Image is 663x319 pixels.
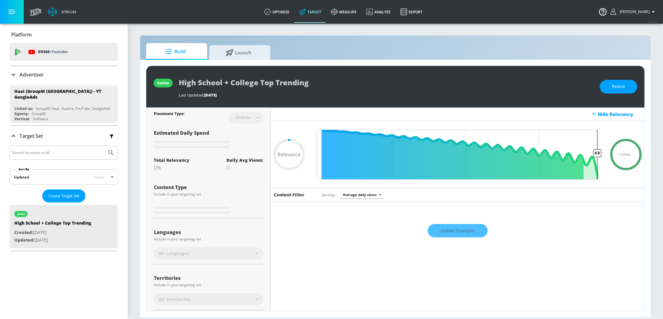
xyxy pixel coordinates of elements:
div: GroupM [32,111,46,116]
span: Estimated Daily Spend [154,130,209,136]
div: Estimated Daily Spend [154,130,263,150]
div: Territories [154,276,263,280]
span: latest [95,175,105,180]
span: Relevance [278,152,301,157]
span: [DATE] [204,92,217,98]
div: Agency: [14,111,29,116]
div: activeHigh School + College Top TrendingCreated:[DATE]Updated:[DATE] [10,205,118,248]
span: Create Target Set [48,192,79,199]
div: Hide Relevancy [598,111,641,117]
div: Include in your targeting set [154,237,263,241]
div: Include in your targeting set [154,192,263,196]
label: Sort By [17,167,30,171]
div: 0 [226,164,263,171]
span: Created: [14,229,33,235]
p: Target Set [19,133,43,139]
div: All Territories [154,293,263,305]
div: All Languages [154,247,263,260]
div: Target Set [10,146,118,251]
div: Target Set [10,126,118,146]
a: Atrium [48,7,76,16]
span: Revise [612,83,625,90]
div: Software [33,116,48,121]
div: High School + College Top Trending [14,220,91,229]
a: Target [294,1,326,23]
h6: Content Filter [274,192,305,198]
div: Haai (GroupM [GEOGRAPHIC_DATA]) - YT GoogleAdsLinked as:GroupM_Haai _Austria_YouTube_GoogleAdsAge... [10,85,118,123]
p: Platform [11,31,32,38]
div: Haai (GroupM [GEOGRAPHIC_DATA]) - YT GoogleAds [14,88,108,100]
a: optimize [259,1,294,23]
span: Loading... [619,153,633,156]
div: active [157,80,169,86]
p: Youtube [51,49,67,55]
div: Content Type [154,185,263,190]
button: Create Target Set [42,189,85,202]
div: Hide Relevancy [271,107,644,121]
div: Placement Type: [154,111,184,117]
div: Total Relevancy [154,157,189,163]
div: Average daily views [340,191,384,199]
p: DV360: [38,49,67,55]
div: DV360: Youtube [10,43,118,61]
a: Analyze [361,1,395,23]
div: Videos [233,115,254,120]
span: All Languages [159,250,189,256]
a: Report [395,1,427,23]
div: Languages [154,230,263,235]
div: Last Updated: [179,92,594,98]
div: Daily Avg Views: [226,157,263,163]
input: Final Threshold [313,130,602,180]
div: GroupM_Haai _Austria_YouTube_GoogleAds [36,106,110,111]
span: v 4.24.0 [648,20,657,23]
div: Advertiser [10,66,118,83]
p: [DATE] [14,236,91,244]
span: Updated: [14,237,34,243]
div: Linked as: [14,106,33,111]
span: Sort by [321,192,337,198]
div: active [17,212,25,215]
button: Revise [600,80,637,93]
nav: list of Target Set [10,202,118,251]
div: Atrium [59,9,76,15]
button: [PERSON_NAME] [610,8,657,15]
div: 0% [154,164,189,171]
span: Build [152,44,199,59]
div: Platform [10,26,118,43]
a: measure [326,1,361,23]
div: Updated [14,175,29,180]
span: Launch [216,45,262,60]
span: All Territories [159,296,190,302]
span: login as: stephanie.wolklin@zefr.com [617,10,650,14]
div: Vertical: [14,116,30,121]
p: [DATE] [14,229,91,236]
p: Advertiser [19,71,44,78]
div: Include in your targeting set [154,283,263,287]
input: Search by name or Id [12,149,104,157]
button: Open Resource Center [594,3,611,20]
